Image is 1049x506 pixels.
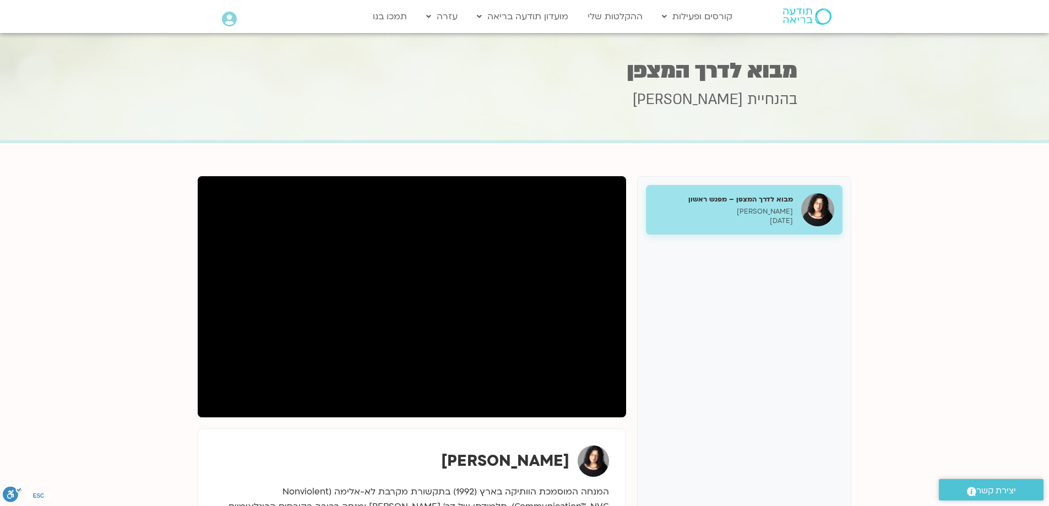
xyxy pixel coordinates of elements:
[654,194,793,204] h5: מבוא לדרך המצפן – מפגש ראשון
[654,216,793,226] p: [DATE]
[252,60,797,81] h1: מבוא לדרך המצפן
[578,445,609,477] img: ארנינה קשתן
[441,450,569,471] strong: [PERSON_NAME]
[471,6,574,27] a: מועדון תודעה בריאה
[976,483,1016,498] span: יצירת קשר
[801,193,834,226] img: מבוא לדרך המצפן – מפגש ראשון
[582,6,648,27] a: ההקלטות שלי
[421,6,463,27] a: עזרה
[783,8,831,25] img: תודעה בריאה
[939,479,1043,500] a: יצירת קשר
[367,6,412,27] a: תמכו בנו
[747,90,797,110] span: בהנחיית
[654,207,793,216] p: [PERSON_NAME]
[656,6,738,27] a: קורסים ופעילות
